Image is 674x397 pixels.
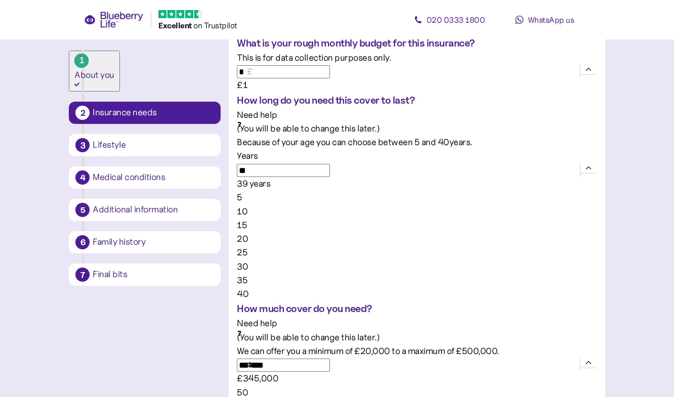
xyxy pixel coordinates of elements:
[69,134,221,156] button: 3Lifestyle
[75,106,90,120] div: 2
[237,274,597,287] div: 35
[93,108,214,117] div: Insurance needs
[69,102,221,124] button: 2Insurance needs
[69,51,120,92] button: 1About you
[237,108,595,122] div: Need help
[237,344,597,358] div: We can offer you a minimum of £20,000 to a maximum of £ 500,000 .
[237,93,597,108] div: How long do you need this cover to last?
[69,166,221,189] button: 4Medical conditions
[499,10,590,30] a: WhatsApp us
[75,138,90,152] div: 3
[237,232,597,246] div: 20
[74,54,89,68] div: 1
[93,173,214,182] div: Medical conditions
[237,51,597,65] div: This is for data collection purposes only.
[75,268,90,282] div: 7
[237,246,597,259] div: 25
[93,205,214,214] div: Additional information
[237,122,597,136] div: (You will be able to change this later.)
[404,10,495,30] a: 020 0333 1800
[237,136,597,149] div: Because of your age you can choose between 5 and 40 years.
[69,199,221,221] button: 5Additional information
[237,78,597,92] div: £1
[237,177,597,191] div: 39 years
[237,205,597,218] div: 10
[237,372,597,385] div: £345,000
[237,301,597,317] div: How much cover do you need?
[69,231,221,253] button: 6Family history
[158,20,193,30] span: Excellent ️
[427,15,485,25] span: 020 0333 1800
[237,35,597,51] div: What is your rough monthly budget for this insurance?
[237,191,597,204] div: 5
[237,260,597,274] div: 30
[93,141,214,150] div: Lifestyle
[237,317,595,330] div: Need help
[93,270,214,279] div: Final bits
[193,20,237,30] span: on Trustpilot
[75,235,90,249] div: 6
[237,287,597,301] div: 40
[75,170,90,185] div: 4
[75,203,90,217] div: 5
[237,331,597,344] div: (You will be able to change this later.)
[93,238,214,247] div: Family history
[74,71,114,80] div: About you
[69,263,221,286] button: 7Final bits
[528,15,574,25] span: WhatsApp us
[237,218,597,232] div: 15
[237,149,597,163] div: Years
